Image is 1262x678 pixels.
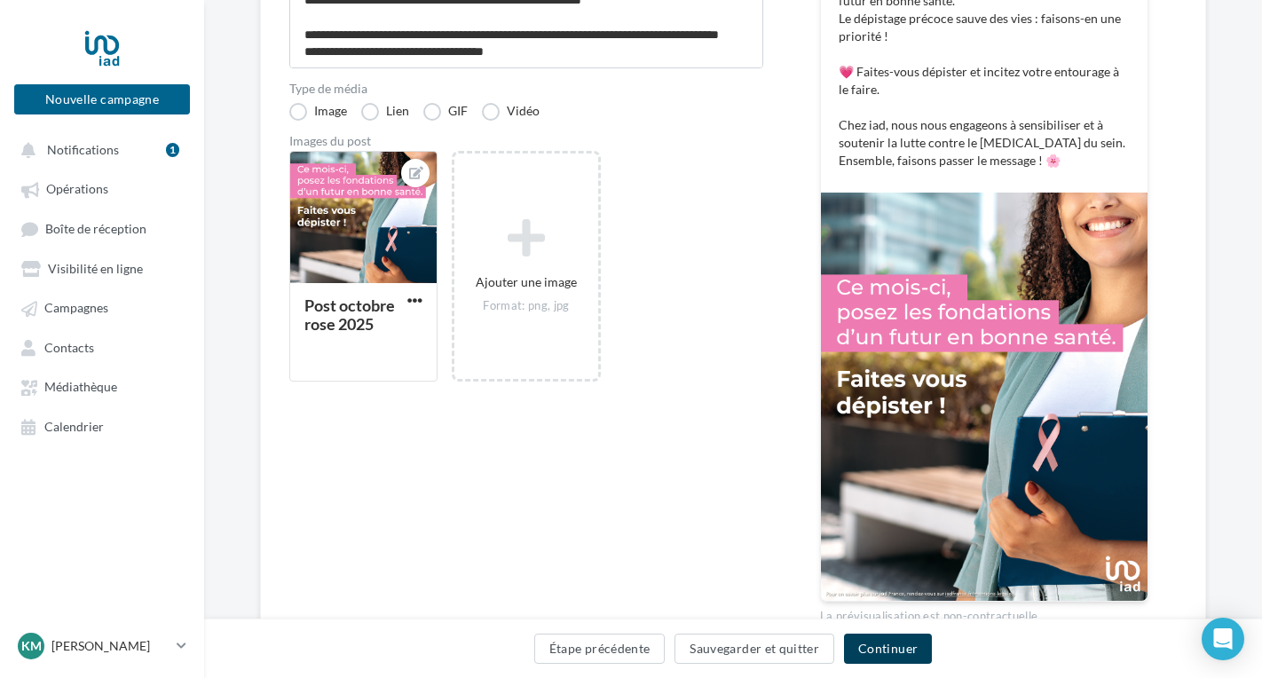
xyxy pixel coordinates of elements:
[44,419,104,434] span: Calendrier
[289,103,347,121] label: Image
[11,133,186,165] button: Notifications 1
[11,212,193,245] a: Boîte de réception
[674,634,834,664] button: Sauvegarder et quitter
[844,634,932,664] button: Continuer
[11,172,193,204] a: Opérations
[166,143,179,157] div: 1
[423,103,468,121] label: GIF
[48,261,143,276] span: Visibilité en ligne
[304,296,395,334] div: Post octobre rose 2025
[44,301,108,316] span: Campagnes
[51,637,170,655] p: [PERSON_NAME]
[482,103,540,121] label: Vidéo
[14,629,190,663] a: KM [PERSON_NAME]
[44,340,94,355] span: Contacts
[21,637,42,655] span: KM
[1202,618,1244,660] div: Open Intercom Messenger
[11,291,193,323] a: Campagnes
[534,634,666,664] button: Étape précédente
[11,410,193,442] a: Calendrier
[47,142,119,157] span: Notifications
[820,602,1148,625] div: La prévisualisation est non-contractuelle
[289,135,763,147] div: Images du post
[46,182,108,197] span: Opérations
[361,103,409,121] label: Lien
[289,83,763,95] label: Type de média
[11,331,193,363] a: Contacts
[44,380,117,395] span: Médiathèque
[14,84,190,114] button: Nouvelle campagne
[45,221,146,236] span: Boîte de réception
[11,252,193,284] a: Visibilité en ligne
[11,370,193,402] a: Médiathèque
